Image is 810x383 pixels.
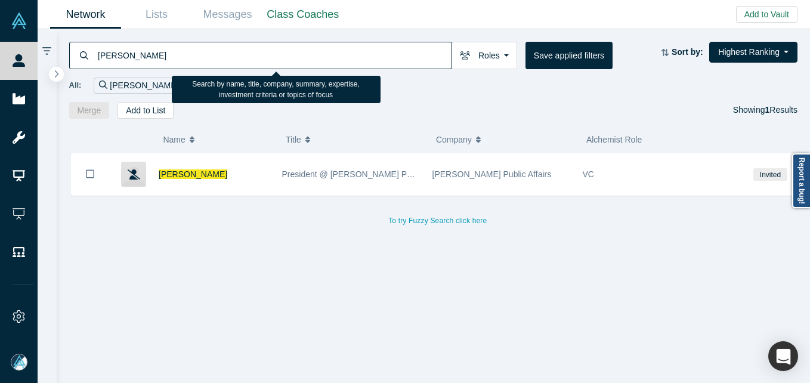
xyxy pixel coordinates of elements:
[525,42,613,69] button: Save applied filters
[736,6,797,23] button: Add to Vault
[163,127,185,152] span: Name
[50,1,121,29] a: Network
[192,1,263,29] a: Messages
[286,127,301,152] span: Title
[765,105,770,115] strong: 1
[709,42,797,63] button: Highest Ranking
[94,78,193,94] div: [PERSON_NAME]
[753,168,787,181] span: Invited
[452,42,517,69] button: Roles
[178,79,187,92] button: Remove Filter
[436,127,574,152] button: Company
[69,102,110,119] button: Merge
[765,105,797,115] span: Results
[672,47,703,57] strong: Sort by:
[263,1,343,29] a: Class Coaches
[380,213,495,228] button: To try Fuzzy Search click here
[286,127,423,152] button: Title
[436,127,472,152] span: Company
[163,127,273,152] button: Name
[282,169,450,179] span: President @ [PERSON_NAME] Public Affairs
[118,102,174,119] button: Add to List
[583,169,594,179] span: VC
[69,79,82,91] span: All:
[72,153,109,195] button: Bookmark
[733,102,797,119] div: Showing
[432,169,552,179] span: [PERSON_NAME] Public Affairs
[97,41,452,69] input: Search by name, title, company, summary, expertise, investment criteria or topics of focus
[792,153,810,208] a: Report a bug!
[121,1,192,29] a: Lists
[11,354,27,370] img: Mia Scott's Account
[11,13,27,29] img: Alchemist Vault Logo
[159,169,227,179] a: [PERSON_NAME]
[586,135,642,144] span: Alchemist Role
